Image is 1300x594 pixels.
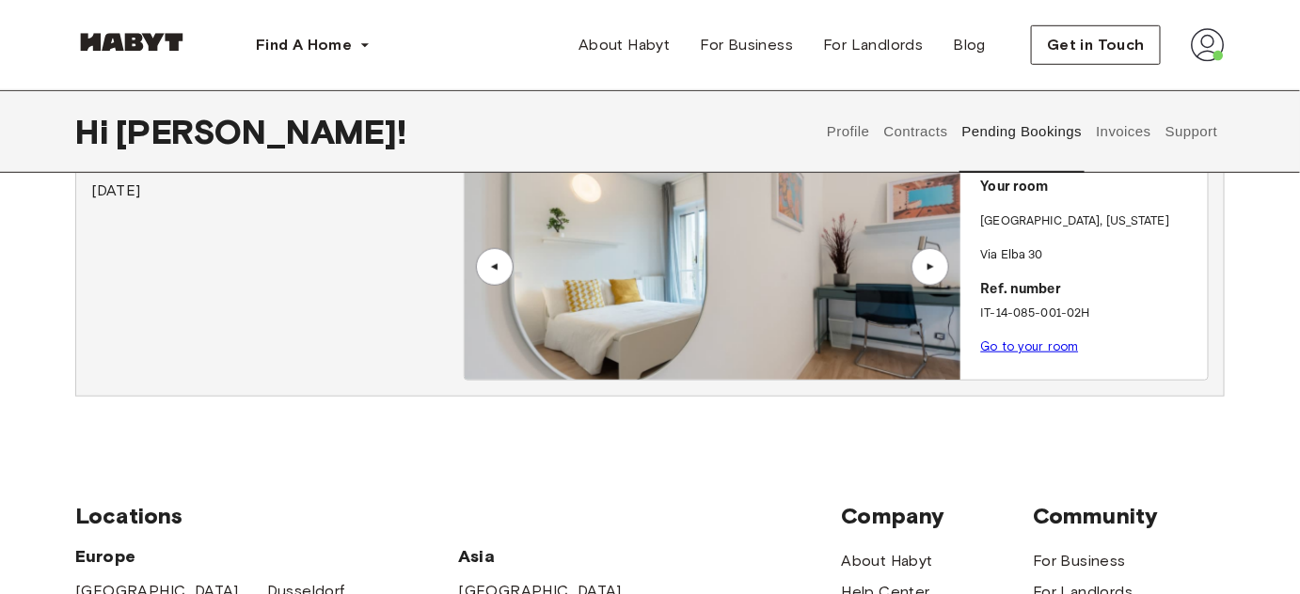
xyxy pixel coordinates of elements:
[1163,90,1220,173] button: Support
[820,90,1225,173] div: user profile tabs
[981,279,1200,301] p: Ref. number
[686,26,809,64] a: For Business
[954,34,987,56] span: Blog
[91,153,464,202] div: [DATE]
[1033,502,1225,530] span: Community
[241,26,386,64] button: Find A Home
[75,33,188,52] img: Habyt
[981,177,1200,198] p: Your room
[75,502,842,530] span: Locations
[256,34,352,56] span: Find A Home
[842,502,1034,530] span: Company
[842,550,933,572] a: About Habyt
[921,260,940,272] div: ▲
[116,112,406,151] span: [PERSON_NAME] !
[981,212,1170,231] p: [GEOGRAPHIC_DATA] , [US_STATE]
[75,112,116,151] span: Hi
[1033,550,1126,572] a: For Business
[458,545,650,568] span: Asia
[485,260,504,272] div: ▲
[981,246,1200,265] p: Via Elba 30
[1191,28,1225,62] img: avatar
[981,305,1200,323] p: IT-14-085-001-02H
[75,545,458,568] span: Europe
[563,26,685,64] a: About Habyt
[959,90,1085,173] button: Pending Bookings
[939,26,1002,64] a: Blog
[465,154,960,380] img: Image of the room
[823,34,923,56] span: For Landlords
[1047,34,1145,56] span: Get in Touch
[579,34,670,56] span: About Habyt
[1094,90,1153,173] button: Invoices
[701,34,794,56] span: For Business
[808,26,938,64] a: For Landlords
[881,90,950,173] button: Contracts
[981,339,1079,353] a: Go to your room
[825,90,873,173] button: Profile
[1031,25,1161,65] button: Get in Touch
